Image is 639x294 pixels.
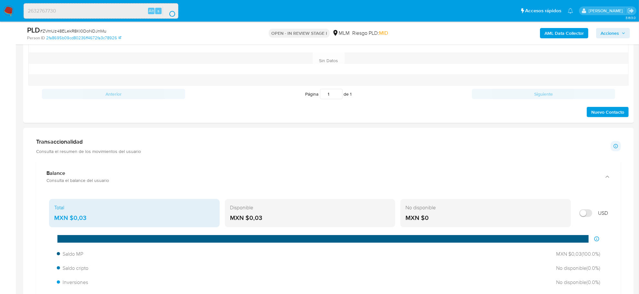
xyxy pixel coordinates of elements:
button: Acciones [596,28,630,38]
p: OPEN - IN REVIEW STAGE I [269,29,330,38]
div: MLM [332,30,350,37]
a: Notificaciones [568,8,573,14]
span: Riesgo PLD: [352,30,388,37]
b: Person ID [27,35,45,41]
span: MID [379,29,388,37]
button: Anterior [42,89,185,99]
span: 3.163.0 [625,15,636,20]
p: dalia.goicochea@mercadolibre.com.mx [589,8,625,14]
span: s [157,8,159,14]
span: 1 [350,91,352,97]
span: Acciones [601,28,619,38]
span: Accesos rápidos [525,7,561,14]
button: AML Data Collector [540,28,588,38]
button: Nuevo Contacto [587,107,629,117]
span: # ZVmUz48ELekR8Kl0DoNDJnMu [40,28,106,34]
a: Salir [627,7,634,14]
button: Siguiente [472,89,615,99]
span: Alt [149,8,154,14]
span: Nuevo Contacto [591,108,624,117]
span: Página de [305,89,352,99]
button: search-icon [163,6,176,15]
a: 2fa8695b09cd80236ff4672fa3c78926 [46,35,121,41]
b: AML Data Collector [544,28,584,38]
input: Buscar usuario o caso... [24,7,178,15]
b: PLD [27,25,40,35]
